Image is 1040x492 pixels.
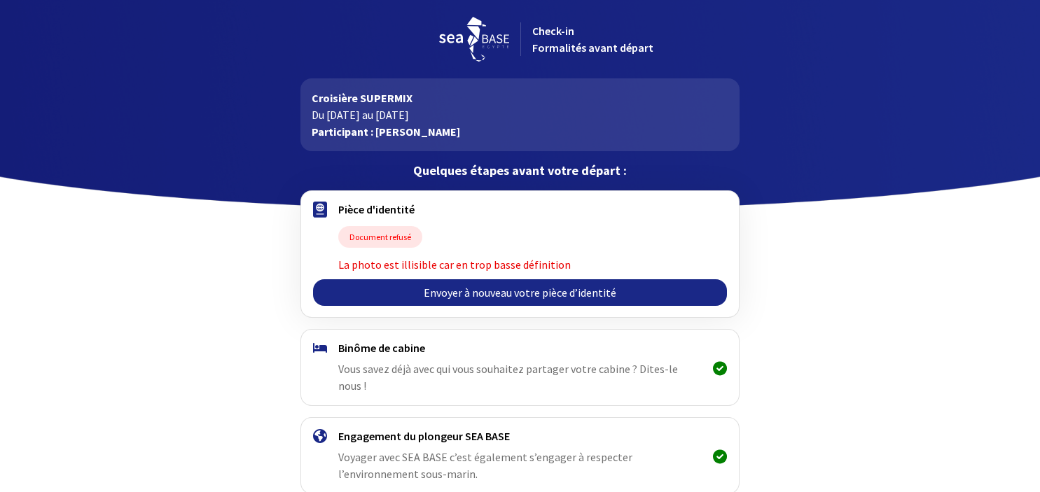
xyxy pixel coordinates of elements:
[338,450,632,481] span: Voyager avec SEA BASE c’est également s’engager à respecter l’environnement sous-marin.
[338,429,702,443] h4: Engagement du plongeur SEA BASE
[338,256,702,273] p: La photo est illisible car en trop basse définition
[439,17,509,62] img: logo_seabase.svg
[338,362,678,393] span: Vous savez déjà avec qui vous souhaitez partager votre cabine ? Dites-le nous !
[338,226,422,248] span: Document refusé
[313,429,327,443] img: engagement.svg
[338,202,702,216] h4: Pièce d'identité
[532,24,653,55] span: Check-in Formalités avant départ
[338,341,702,355] h4: Binôme de cabine
[312,123,728,140] p: Participant : [PERSON_NAME]
[313,343,327,353] img: binome.svg
[312,90,728,106] p: Croisière SUPERMIX
[313,202,327,218] img: passport.svg
[313,279,727,306] a: Envoyer à nouveau votre pièce d’identité
[312,106,728,123] p: Du [DATE] au [DATE]
[300,162,740,179] p: Quelques étapes avant votre départ :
